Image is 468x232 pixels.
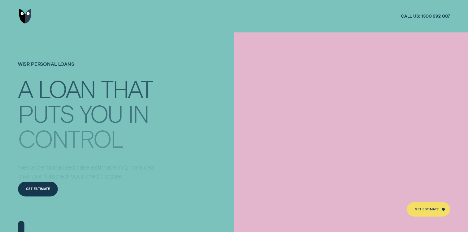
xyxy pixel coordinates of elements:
span: 1300 992 007 [421,13,450,19]
span: Call us: [401,13,420,19]
div: CONTROL [18,127,123,150]
div: IN [128,102,149,124]
a: Get Estimate [407,202,450,217]
div: A [18,77,32,100]
div: YOU [80,102,122,124]
a: Call us:1300 992 007 [401,13,450,19]
div: THAT [101,77,153,100]
a: Get Estimate [18,182,58,196]
p: Get a personalised rate estimate in 2 minutes that won't impact your credit score. [18,163,159,180]
h1: Wisr Personal Loans [18,61,159,76]
div: LOAN [38,77,95,100]
div: PUTS [18,102,74,124]
img: Wisr [19,9,31,23]
h4: A LOAN THAT PUTS YOU IN CONTROL [18,75,159,143]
